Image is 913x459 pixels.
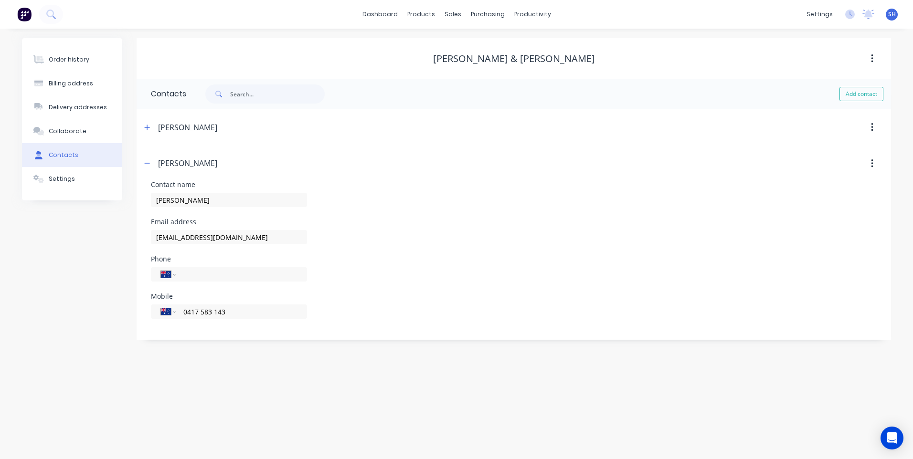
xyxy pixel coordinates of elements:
[49,79,93,88] div: Billing address
[49,151,78,159] div: Contacts
[151,181,307,188] div: Contact name
[22,48,122,72] button: Order history
[510,7,556,21] div: productivity
[151,256,307,262] div: Phone
[49,175,75,183] div: Settings
[158,122,217,133] div: [PERSON_NAME]
[22,119,122,143] button: Collaborate
[22,95,122,119] button: Delivery addresses
[49,103,107,112] div: Delivery addresses
[440,7,466,21] div: sales
[839,87,883,101] button: Add contact
[881,427,903,449] div: Open Intercom Messenger
[802,7,838,21] div: settings
[888,10,896,19] span: SH
[403,7,440,21] div: products
[137,79,186,109] div: Contacts
[466,7,510,21] div: purchasing
[151,219,307,225] div: Email address
[22,167,122,191] button: Settings
[22,143,122,167] button: Contacts
[433,53,595,64] div: [PERSON_NAME] & [PERSON_NAME]
[17,7,32,21] img: Factory
[151,293,307,300] div: Mobile
[49,127,86,136] div: Collaborate
[358,7,403,21] a: dashboard
[158,157,217,169] div: [PERSON_NAME]
[22,72,122,95] button: Billing address
[49,55,89,64] div: Order history
[230,84,325,104] input: Search...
